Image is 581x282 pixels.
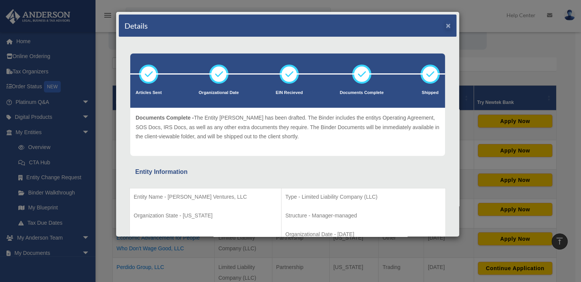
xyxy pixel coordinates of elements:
[134,211,277,220] p: Organization State - [US_STATE]
[285,211,442,220] p: Structure - Manager-managed
[285,192,442,202] p: Type - Limited Liability Company (LLC)
[134,192,277,202] p: Entity Name - [PERSON_NAME] Ventures, LLC
[125,20,148,31] h4: Details
[285,230,442,239] p: Organizational Date - [DATE]
[199,89,239,97] p: Organizational Date
[136,115,194,121] span: Documents Complete -
[446,21,451,29] button: ×
[276,89,303,97] p: EIN Recieved
[136,89,162,97] p: Articles Sent
[135,167,440,177] div: Entity Information
[421,89,440,97] p: Shipped
[340,89,384,97] p: Documents Complete
[136,113,440,141] p: The Entity [PERSON_NAME] has been drafted. The Binder includes the entitys Operating Agreement, S...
